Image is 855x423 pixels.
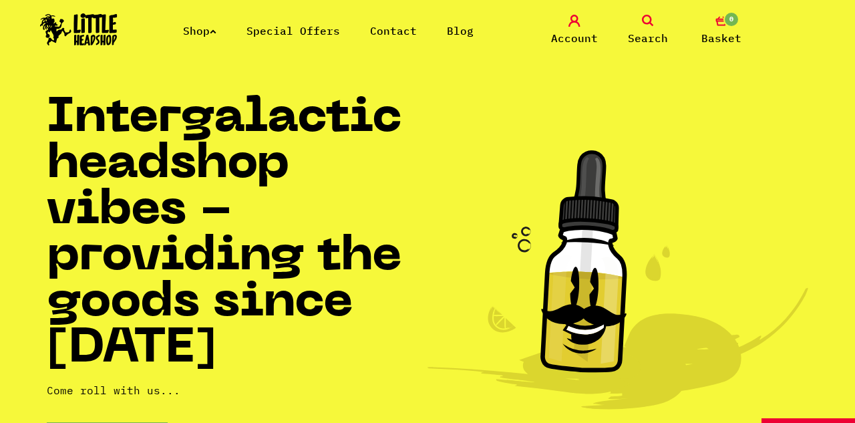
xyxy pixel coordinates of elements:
[47,382,427,398] p: Come roll with us...
[183,24,216,37] a: Shop
[40,13,118,45] img: Little Head Shop Logo
[551,30,598,46] span: Account
[370,24,417,37] a: Contact
[628,30,668,46] span: Search
[246,24,340,37] a: Special Offers
[47,96,427,373] h1: Intergalactic headshop vibes - providing the goods since [DATE]
[688,15,755,46] a: 0 Basket
[447,24,474,37] a: Blog
[723,11,739,27] span: 0
[615,15,681,46] a: Search
[701,30,741,46] span: Basket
